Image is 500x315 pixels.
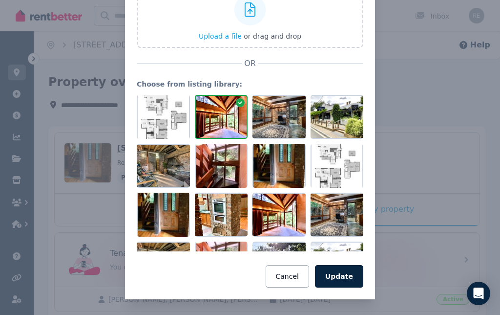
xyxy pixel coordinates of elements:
span: Upload a file [199,32,242,40]
button: Update [315,265,363,288]
div: Open Intercom Messenger [467,282,490,305]
button: Upload a file or drag and drop [199,31,301,41]
button: Cancel [266,265,309,288]
span: or drag and drop [244,32,301,40]
span: OR [242,58,258,69]
legend: Choose from listing library: [137,79,363,89]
